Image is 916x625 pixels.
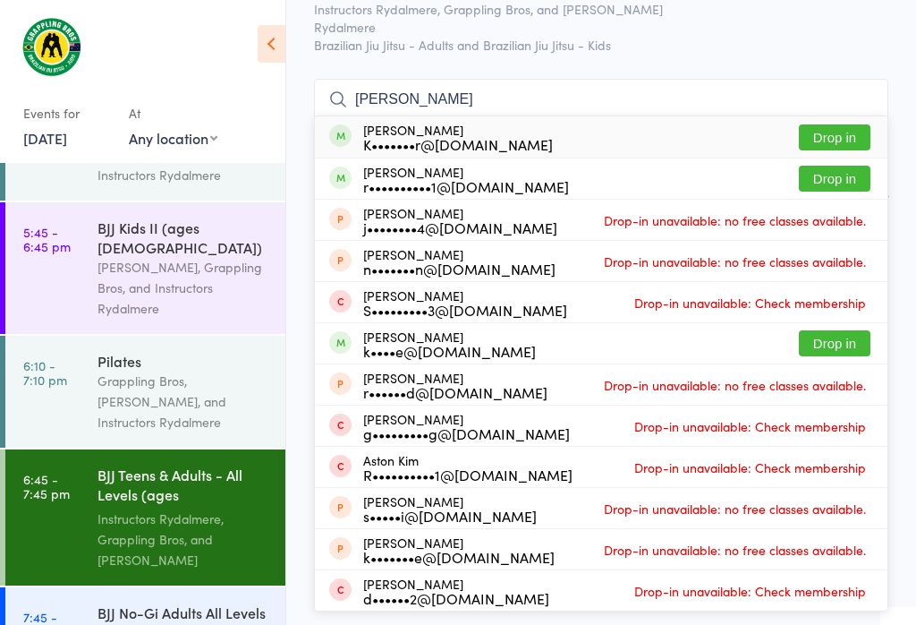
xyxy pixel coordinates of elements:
span: Brazilian Jiu Jitsu - Adults and Brazilian Jiu Jitsu - Kids [314,36,888,54]
div: s•••••i@[DOMAIN_NAME] [363,509,537,523]
div: Events for [23,98,111,128]
span: Drop-in unavailable: Check membership [630,289,870,316]
div: [PERSON_NAME] [363,535,555,564]
div: n•••••••n@[DOMAIN_NAME] [363,261,556,276]
div: [PERSON_NAME] [363,330,536,358]
div: [PERSON_NAME] [363,412,570,441]
div: K•••••••r@[DOMAIN_NAME] [363,137,553,151]
span: Drop-in unavailable: no free classes available. [599,372,870,398]
div: [PERSON_NAME] [363,165,569,193]
div: At [129,98,217,128]
div: BJJ Kids II (ages [DEMOGRAPHIC_DATA]) [98,218,270,257]
div: Instructors Rydalmere, Grappling Bros, and [PERSON_NAME] [98,509,270,570]
span: Drop-in unavailable: no free classes available. [599,495,870,522]
div: [PERSON_NAME] [363,123,553,151]
span: Drop-in unavailable: no free classes available. [599,536,870,563]
span: Drop-in unavailable: Check membership [630,413,870,440]
div: [PERSON_NAME] [363,288,567,317]
div: [PERSON_NAME] [363,247,556,276]
time: 5:45 - 6:45 pm [23,225,71,253]
a: [DATE] [23,128,67,148]
div: R••••••••••1@[DOMAIN_NAME] [363,467,572,482]
div: d••••••2@[DOMAIN_NAME] [363,591,549,605]
div: g•••••••••g@[DOMAIN_NAME] [363,426,570,441]
div: Aston Kim [363,453,572,482]
button: Drop in [799,166,870,192]
input: Search [314,79,888,120]
div: S•••••••••3@[DOMAIN_NAME] [363,303,567,317]
span: Drop-in unavailable: no free classes available. [599,248,870,275]
div: j••••••••4@[DOMAIN_NAME] [363,220,557,235]
a: 6:10 -7:10 pmPilatesGrappling Bros, [PERSON_NAME], and Instructors Rydalmere [5,336,285,448]
div: [PERSON_NAME] [363,577,549,605]
span: Rydalmere [314,18,861,36]
div: [PERSON_NAME] [363,206,557,235]
div: Grappling Bros, [PERSON_NAME], and Instructors Rydalmere [98,371,270,432]
time: 6:10 - 7:10 pm [23,358,67,387]
div: k•••••••e@[DOMAIN_NAME] [363,550,555,564]
div: [PERSON_NAME] [363,494,537,523]
a: 5:45 -6:45 pmBJJ Kids II (ages [DEMOGRAPHIC_DATA])[PERSON_NAME], Grappling Bros, and Instructors ... [5,202,285,334]
div: BJJ Teens & Adults - All Levels (ages [DEMOGRAPHIC_DATA]+) [98,465,270,509]
div: [PERSON_NAME] [363,371,547,399]
img: Grappling Bros Rydalmere [18,13,85,81]
a: 6:45 -7:45 pmBJJ Teens & Adults - All Levels (ages [DEMOGRAPHIC_DATA]+)Instructors Rydalmere, Gra... [5,449,285,586]
div: r••••••••••1@[DOMAIN_NAME] [363,179,569,193]
span: Drop-in unavailable: Check membership [630,578,870,604]
div: k••••e@[DOMAIN_NAME] [363,344,536,358]
button: Drop in [799,124,870,150]
time: 6:45 - 7:45 pm [23,472,70,501]
div: Pilates [98,351,270,371]
div: Any location [129,128,217,148]
span: Drop-in unavailable: no free classes available. [599,207,870,234]
span: Drop-in unavailable: Check membership [630,454,870,481]
button: Drop in [799,330,870,356]
div: [PERSON_NAME], Grappling Bros, and Instructors Rydalmere [98,257,270,319]
div: r••••••d@[DOMAIN_NAME] [363,385,547,399]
